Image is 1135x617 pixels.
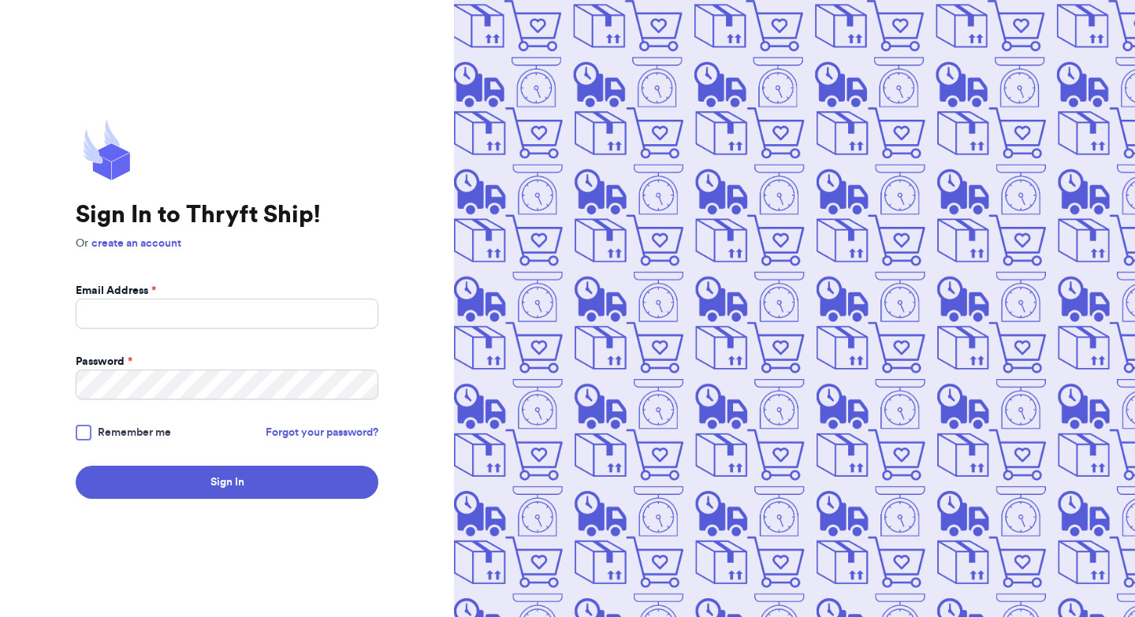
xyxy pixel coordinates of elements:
a: Forgot your password? [266,425,378,440]
button: Sign In [76,466,378,499]
h1: Sign In to Thryft Ship! [76,201,378,229]
p: Or [76,236,378,251]
label: Password [76,354,132,370]
span: Remember me [98,425,171,440]
label: Email Address [76,283,156,299]
a: create an account [91,238,181,249]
